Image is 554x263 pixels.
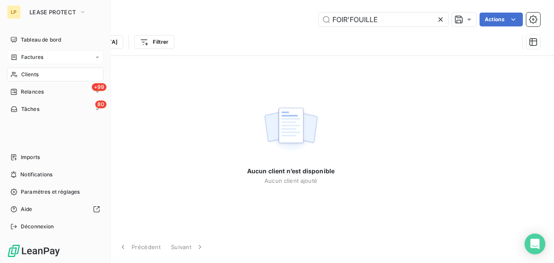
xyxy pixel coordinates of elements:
button: Filtrer [134,35,174,49]
input: Rechercher [319,13,448,26]
span: LEASE PROTECT [29,9,76,16]
div: LP [7,5,21,19]
span: Imports [21,153,40,161]
button: Précédent [113,238,166,256]
span: Relances [21,88,44,96]
span: +99 [92,83,106,91]
span: Clients [21,71,39,78]
button: Actions [480,13,523,26]
span: Tâches [21,105,39,113]
img: empty state [263,103,319,156]
span: Tableau de bord [21,36,61,44]
span: 80 [95,101,106,108]
img: Logo LeanPay [7,244,61,258]
span: Déconnexion [21,223,54,231]
span: Notifications [20,171,52,179]
div: Open Intercom Messenger [525,234,545,254]
span: Aucun client n’est disponible [247,167,335,175]
span: Paramètres et réglages [21,188,80,196]
button: Suivant [166,238,209,256]
span: Aucun client ajouté [264,177,317,184]
span: Aide [21,205,32,213]
a: Aide [7,202,103,216]
span: Factures [21,53,43,61]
